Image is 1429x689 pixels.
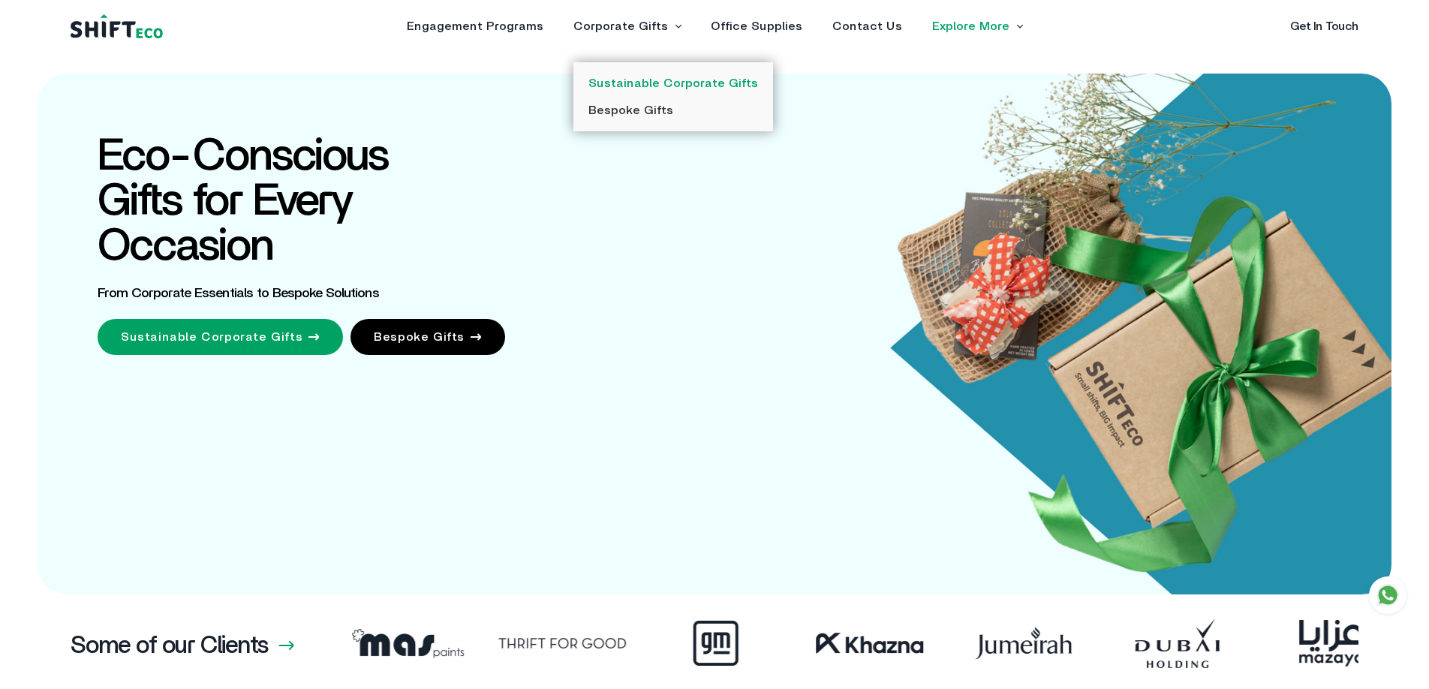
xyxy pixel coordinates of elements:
[71,633,268,657] h3: Some of our Clients
[832,20,902,32] a: Contact Us
[98,319,343,355] a: Sustainable Corporate Gifts
[932,20,1009,32] a: Explore More
[1290,20,1358,32] a: Get In Touch
[935,617,1089,669] img: Frame_38.webp
[573,20,668,32] a: Corporate Gifts
[781,617,935,669] img: Frame_59.webp
[1243,617,1397,669] img: mazaya.webp
[350,319,505,355] a: Bespoke Gifts
[1089,617,1243,669] img: Frame_41.webp
[588,104,673,116] a: Bespoke Gifts
[98,134,388,269] span: Eco-Conscious Gifts for Every Occasion
[407,20,543,32] a: Engagement Programs
[474,617,627,669] img: Frame_67.webp
[711,20,802,32] a: Office Supplies
[98,287,379,300] span: From Corporate Essentials to Bespoke Solutions
[320,617,474,669] img: Frame_66.webp
[627,617,781,669] img: Frame_42.webp
[588,77,758,89] a: Sustainable Corporate Gifts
